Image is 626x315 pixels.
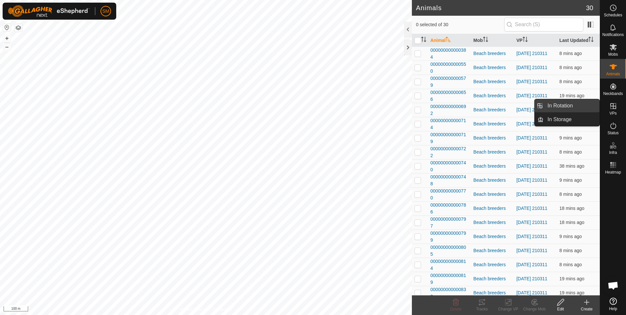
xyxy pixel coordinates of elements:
[516,290,547,295] a: [DATE] 210311
[102,8,109,15] span: SM
[560,290,584,295] span: 13 Oct 2025, 7:04 am
[473,92,511,99] div: Beach breeders
[547,102,573,110] span: In Rotation
[560,276,584,281] span: 13 Oct 2025, 7:04 am
[446,38,451,43] p-sorticon: Activate to sort
[430,174,468,187] span: 000000000000748
[416,4,586,12] h2: Animals
[473,247,511,254] div: Beach breeders
[473,261,511,268] div: Beach breeders
[421,38,426,43] p-sorticon: Activate to sort
[516,276,547,281] a: [DATE] 210311
[606,72,620,76] span: Animals
[430,47,468,61] span: 000000000000384
[473,289,511,296] div: Beach breeders
[516,121,547,126] a: [DATE] 210311
[560,149,582,155] span: 13 Oct 2025, 7:14 am
[516,107,547,112] a: [DATE] 210311
[603,92,623,96] span: Neckbands
[603,276,623,295] div: Open chat
[430,89,468,103] span: 000000000000656
[516,93,547,98] a: [DATE] 210311
[3,43,11,51] button: –
[560,79,582,84] span: 13 Oct 2025, 7:14 am
[473,135,511,141] div: Beach breeders
[588,38,594,43] p-sorticon: Activate to sort
[560,206,584,211] span: 13 Oct 2025, 7:04 am
[523,38,528,43] p-sorticon: Activate to sort
[473,275,511,282] div: Beach breeders
[547,116,572,123] span: In Storage
[504,18,583,31] input: Search (S)
[607,131,618,135] span: Status
[180,306,205,312] a: Privacy Policy
[473,233,511,240] div: Beach breeders
[516,262,547,267] a: [DATE] 210311
[604,13,622,17] span: Schedules
[516,248,547,253] a: [DATE] 210311
[574,306,600,312] div: Create
[560,234,582,239] span: 13 Oct 2025, 7:14 am
[473,120,511,127] div: Beach breeders
[516,79,547,84] a: [DATE] 210311
[430,75,468,89] span: 000000000000579
[521,306,547,312] div: Change Mob
[560,163,584,169] span: 13 Oct 2025, 6:44 am
[560,51,582,56] span: 13 Oct 2025, 7:14 am
[516,177,547,183] a: [DATE] 210311
[430,188,468,201] span: 000000000000770
[535,113,599,126] li: In Storage
[430,131,468,145] span: 000000000000719
[428,34,470,47] th: Animal
[609,307,617,311] span: Help
[430,216,468,230] span: 000000000000797
[430,103,468,117] span: 000000000000692
[430,244,468,258] span: 000000000000805
[609,111,617,115] span: VPs
[516,220,547,225] a: [DATE] 210311
[560,135,582,140] span: 13 Oct 2025, 7:14 am
[543,99,599,112] a: In Rotation
[8,5,90,17] img: Gallagher Logo
[473,219,511,226] div: Beach breeders
[560,192,582,197] span: 13 Oct 2025, 7:14 am
[560,248,582,253] span: 13 Oct 2025, 7:14 am
[430,117,468,131] span: 000000000000714
[547,306,574,312] div: Edit
[473,177,511,184] div: Beach breeders
[514,34,557,47] th: VP
[609,151,617,155] span: Infra
[600,295,626,313] a: Help
[557,34,600,47] th: Last Updated
[516,192,547,197] a: [DATE] 210311
[535,99,599,112] li: In Rotation
[430,230,468,244] span: 000000000000799
[430,159,468,173] span: 000000000000740
[516,163,547,169] a: [DATE] 210311
[516,135,547,140] a: [DATE] 210311
[430,61,468,75] span: 000000000000550
[560,93,584,98] span: 13 Oct 2025, 7:04 am
[560,177,582,183] span: 13 Oct 2025, 7:14 am
[560,220,584,225] span: 13 Oct 2025, 7:04 am
[483,38,488,43] p-sorticon: Activate to sort
[473,149,511,156] div: Beach breeders
[605,170,621,174] span: Heatmap
[430,286,468,300] span: 000000000000833
[430,145,468,159] span: 000000000000722
[516,206,547,211] a: [DATE] 210311
[516,149,547,155] a: [DATE] 210311
[212,306,232,312] a: Contact Us
[602,33,624,37] span: Notifications
[473,163,511,170] div: Beach breeders
[586,3,593,13] span: 30
[473,106,511,113] div: Beach breeders
[3,24,11,31] button: Reset Map
[430,202,468,215] span: 000000000000786
[495,306,521,312] div: Change VP
[473,78,511,85] div: Beach breeders
[471,34,514,47] th: Mob
[608,52,618,56] span: Mobs
[473,191,511,198] div: Beach breeders
[430,272,468,286] span: 000000000000819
